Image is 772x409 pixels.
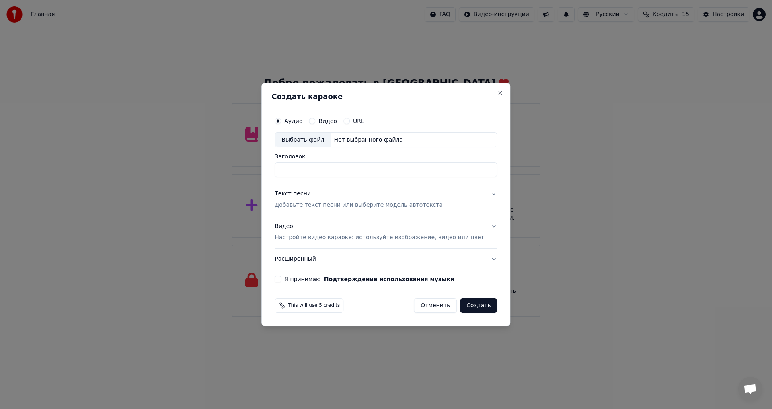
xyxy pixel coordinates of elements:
[275,154,497,160] label: Заголовок
[318,118,337,124] label: Видео
[275,223,484,242] div: Видео
[288,302,340,309] span: This will use 5 credits
[353,118,364,124] label: URL
[284,276,454,282] label: Я принимаю
[275,249,497,269] button: Расширенный
[271,93,500,100] h2: Создать караоке
[414,298,457,313] button: Отменить
[284,118,302,124] label: Аудио
[275,216,497,249] button: ВидеоНастройте видео караоке: используйте изображение, видео или цвет
[275,184,497,216] button: Текст песниДобавьте текст песни или выберите модель автотекста
[275,234,484,242] p: Настройте видео караоке: используйте изображение, видео или цвет
[275,133,331,147] div: Выбрать файл
[275,190,311,198] div: Текст песни
[324,276,454,282] button: Я принимаю
[460,298,497,313] button: Создать
[331,136,406,144] div: Нет выбранного файла
[275,201,443,210] p: Добавьте текст песни или выберите модель автотекста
